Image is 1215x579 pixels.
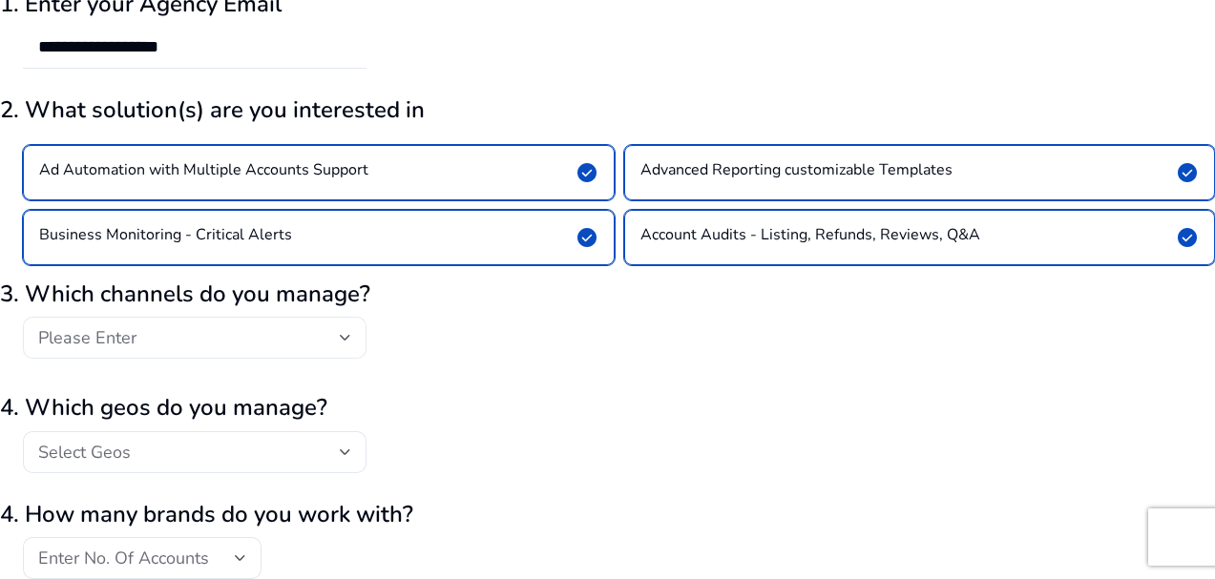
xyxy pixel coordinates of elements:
[576,226,598,249] span: check_circle
[1176,161,1199,184] span: check_circle
[1176,226,1199,249] span: check_circle
[640,226,980,249] h4: Account Audits - Listing, Refunds, Reviews, Q&A
[38,326,136,349] span: Please Enter
[39,226,292,249] h4: Business Monitoring - Critical Alerts
[38,441,131,464] span: Select Geos
[640,161,953,184] h4: Advanced Reporting customizable Templates
[38,547,209,569] span: Enter No. Of Accounts
[39,161,368,184] h4: Ad Automation with Multiple Accounts Support
[576,161,598,184] span: check_circle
